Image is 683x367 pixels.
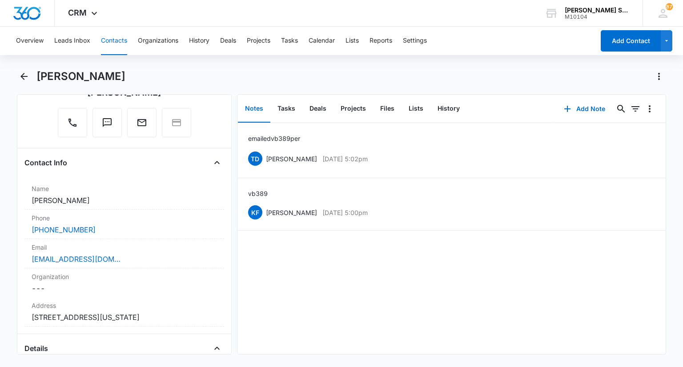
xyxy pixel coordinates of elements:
[322,154,368,164] p: [DATE] 5:02pm
[24,180,224,210] div: Name[PERSON_NAME]
[266,154,317,164] p: [PERSON_NAME]
[333,95,373,123] button: Projects
[32,213,217,223] label: Phone
[628,102,643,116] button: Filters
[643,102,657,116] button: Overflow Menu
[322,208,368,217] p: [DATE] 5:00pm
[210,341,224,355] button: Close
[24,297,224,327] div: Address[STREET_ADDRESS][US_STATE]
[32,184,217,193] label: Name
[32,283,217,294] dd: ---
[309,27,335,55] button: Calendar
[402,95,430,123] button: Lists
[189,27,209,55] button: History
[32,243,217,252] label: Email
[666,3,673,10] div: notifications count
[270,95,302,123] button: Tasks
[16,27,44,55] button: Overview
[248,152,262,166] span: TD
[24,343,48,354] h4: Details
[281,27,298,55] button: Tasks
[266,208,317,217] p: [PERSON_NAME]
[32,301,217,310] label: Address
[346,27,359,55] button: Lists
[138,27,178,55] button: Organizations
[370,27,392,55] button: Reports
[565,7,630,14] div: account name
[614,102,628,116] button: Search...
[238,95,270,123] button: Notes
[248,205,262,219] span: KF
[373,95,402,123] button: Files
[601,30,661,52] button: Add Contact
[220,27,236,55] button: Deals
[555,98,614,120] button: Add Note
[32,195,217,206] dd: [PERSON_NAME]
[92,122,122,129] a: Text
[92,108,122,137] button: Text
[24,210,224,239] div: Phone[PHONE_NUMBER]
[430,95,467,123] button: History
[24,157,67,168] h4: Contact Info
[17,69,31,84] button: Back
[24,268,224,297] div: Organization---
[54,27,90,55] button: Leads Inbox
[127,122,157,129] a: Email
[32,312,217,323] dd: [STREET_ADDRESS][US_STATE]
[32,224,96,235] a: [PHONE_NUMBER]
[32,254,121,264] a: [EMAIL_ADDRESS][DOMAIN_NAME]
[210,156,224,170] button: Close
[58,122,87,129] a: Call
[24,239,224,268] div: Email[EMAIL_ADDRESS][DOMAIN_NAME]
[403,27,427,55] button: Settings
[101,27,127,55] button: Contacts
[32,272,217,281] label: Organization
[652,69,666,84] button: Actions
[247,27,270,55] button: Projects
[248,134,300,143] p: emailed vb 3 89 per
[248,189,268,198] p: vb3 89
[127,108,157,137] button: Email
[565,14,630,20] div: account id
[68,8,87,17] span: CRM
[302,95,333,123] button: Deals
[36,70,125,83] h1: [PERSON_NAME]
[58,108,87,137] button: Call
[666,3,673,10] span: 87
